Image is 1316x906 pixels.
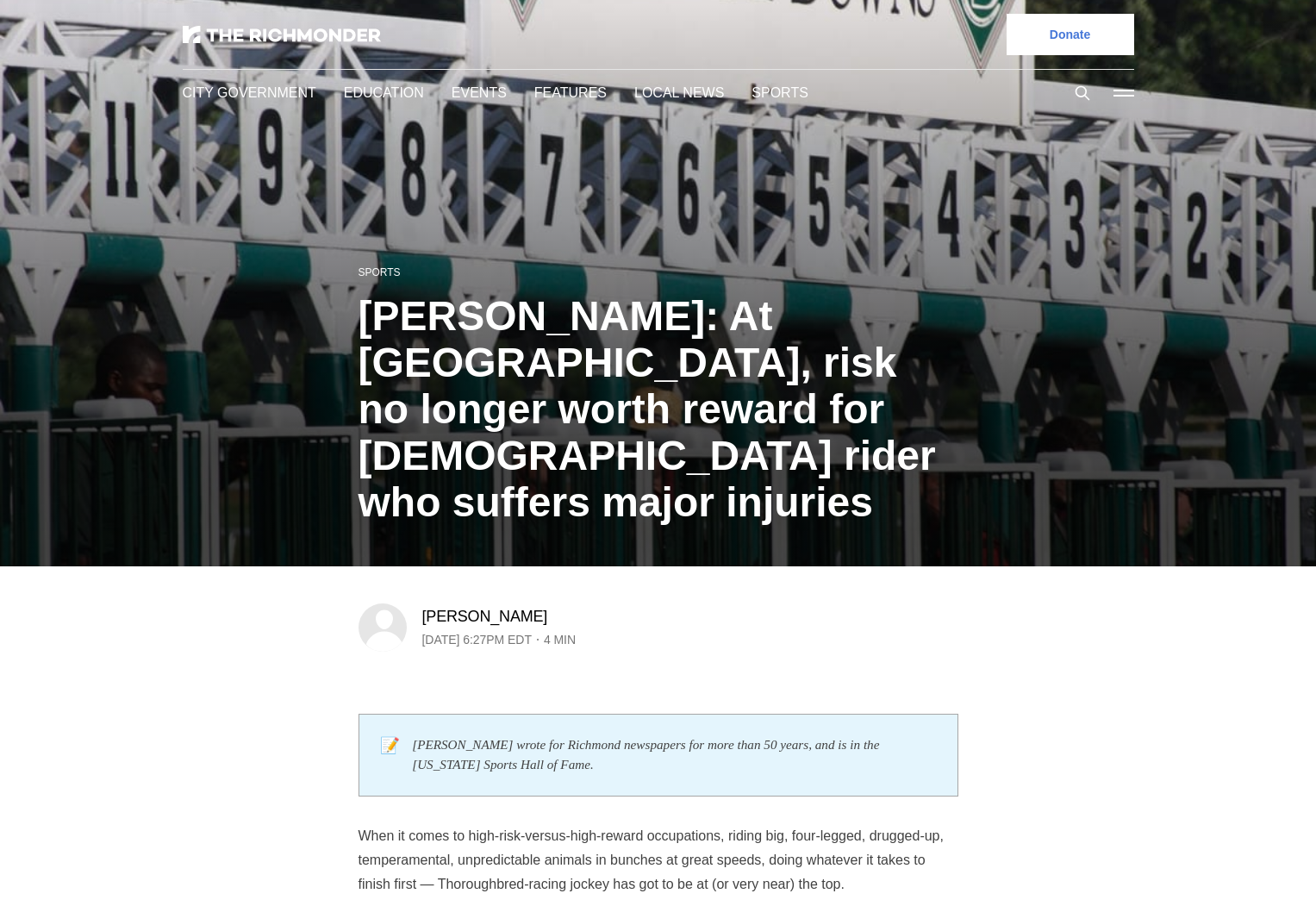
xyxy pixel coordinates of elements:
[422,629,537,650] time: [DATE] 6:27PM EDT
[183,26,381,43] img: The Richmonder
[621,83,706,103] a: Local News
[412,737,883,772] em: [PERSON_NAME] wrote for Richmond newspapers for more than 50 years, and is in the [US_STATE] Spor...
[422,606,550,627] a: [PERSON_NAME]
[526,83,593,103] a: Features
[1070,80,1095,106] button: Search this site
[447,83,498,103] a: Events
[359,824,958,897] p: When it comes to high-risk-versus-high-reward occupations, riding big, four-legged, drugged-up, t...
[1007,14,1134,55] a: Donate
[183,83,312,103] a: City Government
[733,83,786,103] a: Sports
[340,83,420,103] a: Education
[359,247,958,526] h1: [PERSON_NAME]: At [GEOGRAPHIC_DATA], risk no longer worth reward for [DEMOGRAPHIC_DATA] rider who...
[380,735,413,775] div: 📝
[359,218,398,233] a: Sports
[549,629,583,650] span: 4 min
[1170,822,1316,906] iframe: portal-trigger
